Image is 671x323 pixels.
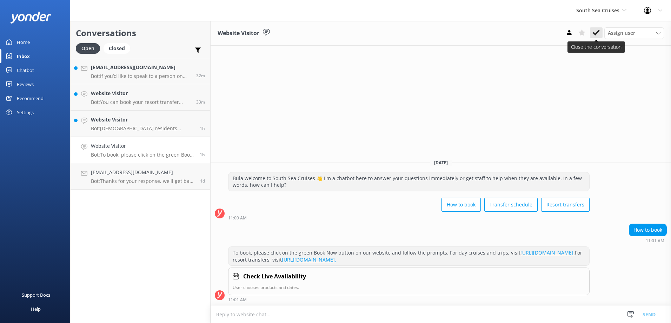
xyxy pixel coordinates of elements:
h4: Website Visitor [91,90,191,97]
button: Transfer schedule [484,198,538,212]
div: Chatbot [17,63,34,77]
span: 12:14pm 10-Aug-2025 (UTC +12:00) Pacific/Auckland [196,73,205,79]
a: [EMAIL_ADDRESS][DOMAIN_NAME]Bot:Thanks for your response, we'll get back to you as soon as we can... [71,163,210,190]
a: [URL][DOMAIN_NAME]. [520,249,575,256]
h4: Check Live Availability [243,272,306,281]
strong: 11:00 AM [228,216,247,220]
div: Closed [104,43,130,54]
strong: 11:01 AM [228,298,247,302]
div: Open [76,43,100,54]
span: South Sea Cruises [576,7,619,14]
p: User chooses products and dates. [233,284,585,291]
a: Open [76,44,104,52]
div: Bula welcome to South Sea Cruises 👋 I'm a chatbot here to answer your questions immediately or ge... [228,172,589,191]
div: Support Docs [22,288,50,302]
div: Help [31,302,41,316]
h3: Website Visitor [218,29,259,38]
p: Bot: Thanks for your response, we'll get back to you as soon as we can during opening hours. [91,178,195,184]
a: Website VisitorBot:You can book your resort transfer from [GEOGRAPHIC_DATA] to [GEOGRAPHIC_DATA] ... [71,84,210,111]
span: 12:13pm 10-Aug-2025 (UTC +12:00) Pacific/Auckland [196,99,205,105]
h4: [EMAIL_ADDRESS][DOMAIN_NAME] [91,64,191,71]
h4: [EMAIL_ADDRESS][DOMAIN_NAME] [91,169,195,176]
button: How to book [441,198,481,212]
a: Closed [104,44,134,52]
h4: Website Visitor [91,116,194,124]
a: [URL][DOMAIN_NAME]. [282,256,336,263]
p: Bot: [DEMOGRAPHIC_DATA] residents receive a 20% discount on Sabre by South Sea Sailing. To book a... [91,125,194,132]
div: To book, please click on the green Book Now button on our website and follow the prompts. For day... [228,247,589,265]
span: Assign user [608,29,635,37]
div: Recommend [17,91,44,105]
button: Resort transfers [541,198,590,212]
p: Bot: You can book your resort transfer from [GEOGRAPHIC_DATA] to [GEOGRAPHIC_DATA] online at [URL... [91,99,191,105]
span: [DATE] [430,160,452,166]
div: Settings [17,105,34,119]
div: How to book [629,224,666,236]
h4: Website Visitor [91,142,194,150]
div: Assign User [604,27,664,39]
p: Bot: If you’d like to speak to a person on the South Sea Cruises team, please call [PHONE_NUMBER]... [91,73,191,79]
div: Inbox [17,49,30,63]
img: yonder-white-logo.png [11,12,51,23]
span: 11:01am 10-Aug-2025 (UTC +12:00) Pacific/Auckland [200,152,205,158]
a: [EMAIL_ADDRESS][DOMAIN_NAME]Bot:If you’d like to speak to a person on the South Sea Cruises team,... [71,58,210,84]
strong: 11:01 AM [646,239,664,243]
div: 11:00am 10-Aug-2025 (UTC +12:00) Pacific/Auckland [228,215,590,220]
div: Reviews [17,77,34,91]
div: 11:01am 10-Aug-2025 (UTC +12:00) Pacific/Auckland [629,238,667,243]
h2: Conversations [76,26,205,40]
p: Bot: To book, please click on the green Book Now button on our website and follow the prompts. Fo... [91,152,194,158]
div: 11:01am 10-Aug-2025 (UTC +12:00) Pacific/Auckland [228,297,590,302]
a: Website VisitorBot:[DEMOGRAPHIC_DATA] residents receive a 20% discount on Sabre by South Sea Sail... [71,111,210,137]
a: Website VisitorBot:To book, please click on the green Book Now button on our website and follow t... [71,137,210,163]
span: 11:18am 10-Aug-2025 (UTC +12:00) Pacific/Auckland [200,125,205,131]
div: Home [17,35,30,49]
span: 03:16pm 08-Aug-2025 (UTC +12:00) Pacific/Auckland [200,178,205,184]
